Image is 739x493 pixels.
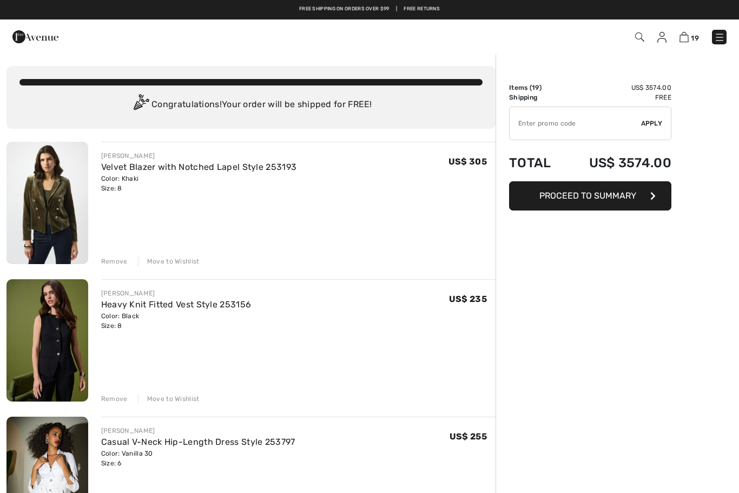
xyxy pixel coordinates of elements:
div: [PERSON_NAME] [101,426,295,436]
a: 19 [679,30,699,43]
td: Free [564,93,671,102]
input: Promo code [510,107,641,140]
button: Proceed to Summary [509,181,671,211]
a: 1ère Avenue [12,31,58,41]
a: Free shipping on orders over $99 [299,5,390,13]
img: 1ère Avenue [12,26,58,48]
img: Velvet Blazer with Notched Lapel Style 253193 [6,142,88,264]
span: US$ 255 [450,431,487,442]
div: Color: Vanilla 30 Size: 6 [101,449,295,468]
span: | [396,5,397,13]
img: Shopping Bag [679,32,689,42]
img: Menu [714,32,725,43]
div: Move to Wishlist [138,257,200,266]
div: [PERSON_NAME] [101,151,297,161]
div: Remove [101,257,128,266]
span: 19 [532,84,539,91]
div: [PERSON_NAME] [101,288,252,298]
span: US$ 235 [449,294,487,304]
div: Move to Wishlist [138,394,200,404]
a: Velvet Blazer with Notched Lapel Style 253193 [101,162,297,172]
div: Remove [101,394,128,404]
div: Color: Khaki Size: 8 [101,174,297,193]
img: My Info [657,32,667,43]
div: Congratulations! Your order will be shipped for FREE! [19,94,483,116]
span: Apply [641,119,663,128]
td: US$ 3574.00 [564,83,671,93]
td: US$ 3574.00 [564,144,671,181]
div: Color: Black Size: 8 [101,311,252,331]
img: Search [635,32,644,42]
td: Total [509,144,564,181]
img: Congratulation2.svg [130,94,151,116]
a: Free Returns [404,5,440,13]
span: Proceed to Summary [539,190,636,201]
td: Shipping [509,93,564,102]
img: Heavy Knit Fitted Vest Style 253156 [6,279,88,402]
span: US$ 305 [448,156,487,167]
span: 19 [691,34,699,42]
td: Items ( ) [509,83,564,93]
a: Heavy Knit Fitted Vest Style 253156 [101,299,252,310]
a: Casual V-Neck Hip-Length Dress Style 253797 [101,437,295,447]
